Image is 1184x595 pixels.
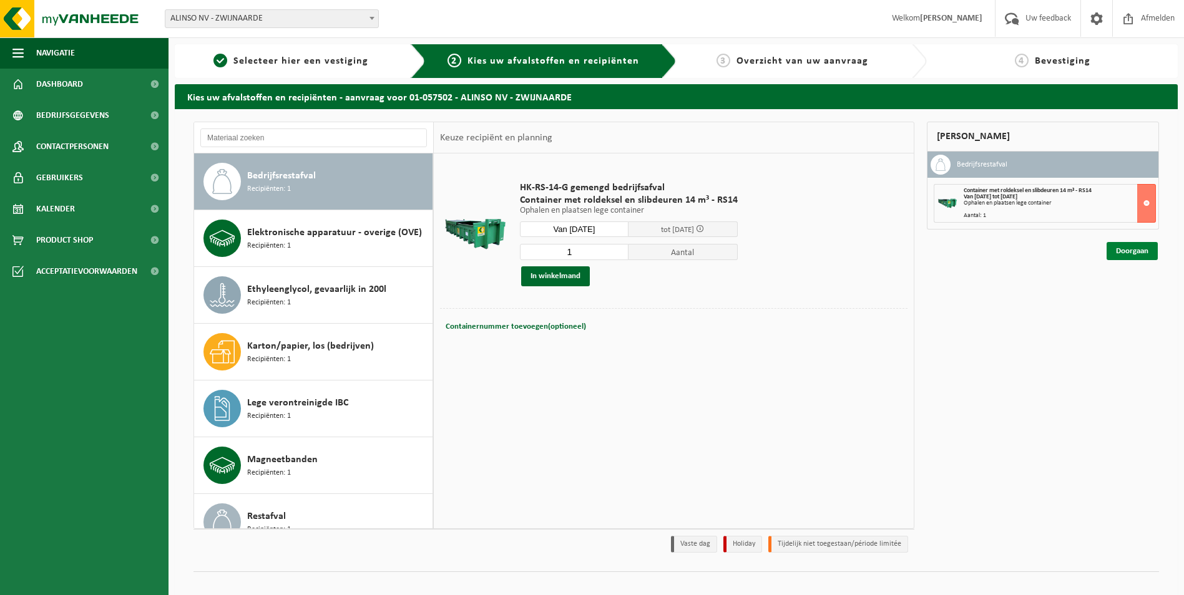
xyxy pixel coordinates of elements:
[521,266,590,286] button: In winkelmand
[434,122,559,153] div: Keuze recipiënt en planning
[247,183,291,195] span: Recipiënten: 1
[964,213,1155,219] div: Aantal: 1
[247,467,291,479] span: Recipiënten: 1
[247,395,348,410] span: Lege verontreinigde IBC
[448,54,461,67] span: 2
[964,193,1017,200] strong: Van [DATE] tot [DATE]
[247,240,291,252] span: Recipiënten: 1
[36,100,109,131] span: Bedrijfsgegevens
[520,194,738,206] span: Container met roldeksel en slibdeuren 14 m³ - RS14
[175,84,1178,109] h2: Kies uw afvalstoffen en recipiënten - aanvraag voor 01-057502 - ALINSO NV - ZWIJNAARDE
[194,267,433,324] button: Ethyleenglycol, gevaarlijk in 200l Recipiënten: 1
[661,226,694,234] span: tot [DATE]
[194,153,433,210] button: Bedrijfsrestafval Recipiënten: 1
[1107,242,1158,260] a: Doorgaan
[520,181,738,194] span: HK-RS-14-G gemengd bedrijfsafval
[717,54,730,67] span: 3
[736,56,868,66] span: Overzicht van uw aanvraag
[247,168,316,183] span: Bedrijfsrestafval
[927,122,1159,152] div: [PERSON_NAME]
[247,509,286,524] span: Restafval
[200,128,427,147] input: Materiaal zoeken
[36,37,75,69] span: Navigatie
[964,200,1155,206] div: Ophalen en plaatsen lege container
[213,54,227,67] span: 1
[194,494,433,551] button: Restafval Recipiënten: 1
[181,54,401,69] a: 1Selecteer hier een vestiging
[444,318,587,336] button: Containernummer toevoegen(optioneel)
[1015,54,1029,67] span: 4
[920,14,982,23] strong: [PERSON_NAME]
[768,536,908,553] li: Tijdelijk niet toegestaan/période limitée
[36,225,93,256] span: Product Shop
[194,380,433,437] button: Lege verontreinigde IBC Recipiënten: 1
[964,187,1092,194] span: Container met roldeksel en slibdeuren 14 m³ - RS14
[36,193,75,225] span: Kalender
[36,162,83,193] span: Gebruikers
[36,256,137,287] span: Acceptatievoorwaarden
[247,225,422,240] span: Elektronische apparatuur - overige (OVE)
[194,210,433,267] button: Elektronische apparatuur - overige (OVE) Recipiënten: 1
[467,56,639,66] span: Kies uw afvalstoffen en recipiënten
[247,354,291,365] span: Recipiënten: 1
[165,9,379,28] span: ALINSO NV - ZWIJNAARDE
[247,339,374,354] span: Karton/papier, los (bedrijven)
[194,437,433,494] button: Magneetbanden Recipiënten: 1
[671,536,717,553] li: Vaste dag
[165,10,378,27] span: ALINSO NV - ZWIJNAARDE
[446,322,586,331] span: Containernummer toevoegen(optioneel)
[247,282,386,297] span: Ethyleenglycol, gevaarlijk in 200l
[520,221,629,237] input: Selecteer datum
[247,524,291,536] span: Recipiënten: 1
[520,206,738,215] p: Ophalen en plaatsen lege container
[723,536,762,553] li: Holiday
[194,324,433,380] button: Karton/papier, los (bedrijven) Recipiënten: 1
[247,297,291,309] span: Recipiënten: 1
[957,155,1007,175] h3: Bedrijfsrestafval
[36,69,83,100] span: Dashboard
[36,131,109,162] span: Contactpersonen
[247,452,318,467] span: Magneetbanden
[247,410,291,422] span: Recipiënten: 1
[1035,56,1090,66] span: Bevestiging
[233,56,368,66] span: Selecteer hier een vestiging
[629,244,738,260] span: Aantal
